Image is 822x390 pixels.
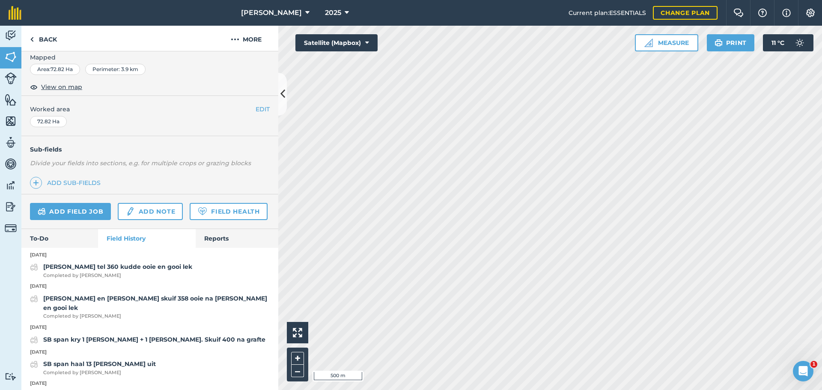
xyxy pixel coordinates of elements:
[5,200,17,213] img: svg+xml;base64,PD94bWwgdmVyc2lvbj0iMS4wIiBlbmNvZGluZz0idXRmLTgiPz4KPCEtLSBHZW5lcmF0b3I6IEFkb2JlIE...
[30,203,111,220] a: Add field job
[190,203,267,220] a: Field Health
[125,206,135,217] img: svg+xml;base64,PD94bWwgdmVyc2lvbj0iMS4wIiBlbmNvZGluZz0idXRmLTgiPz4KPCEtLSBHZW5lcmF0b3I6IEFkb2JlIE...
[291,352,304,365] button: +
[569,8,646,18] span: Current plan : ESSENTIALS
[5,72,17,84] img: svg+xml;base64,PD94bWwgdmVyc2lvbj0iMS4wIiBlbmNvZGluZz0idXRmLTgiPz4KPCEtLSBHZW5lcmF0b3I6IEFkb2JlIE...
[43,369,156,377] span: Completed by [PERSON_NAME]
[85,64,146,75] div: Perimeter : 3.9 km
[293,328,302,337] img: Four arrows, one pointing top left, one top right, one bottom right and the last bottom left
[782,8,791,18] img: svg+xml;base64,PHN2ZyB4bWxucz0iaHR0cDovL3d3dy53My5vcmcvMjAwMC9zdmciIHdpZHRoPSIxNyIgaGVpZ2h0PSIxNy...
[21,53,278,62] span: Mapped
[653,6,718,20] a: Change plan
[30,294,270,320] a: [PERSON_NAME] en [PERSON_NAME] skuif 358 ooie na [PERSON_NAME] en gooi lekCompleted by [PERSON_NAME]
[43,272,192,280] span: Completed by [PERSON_NAME]
[30,335,38,345] img: svg+xml;base64,PD94bWwgdmVyc2lvbj0iMS4wIiBlbmNvZGluZz0idXRmLTgiPz4KPCEtLSBHZW5lcmF0b3I6IEFkb2JlIE...
[231,34,239,45] img: svg+xml;base64,PHN2ZyB4bWxucz0iaHR0cDovL3d3dy53My5vcmcvMjAwMC9zdmciIHdpZHRoPSIyMCIgaGVpZ2h0PSIyNC...
[5,93,17,106] img: svg+xml;base64,PHN2ZyB4bWxucz0iaHR0cDovL3d3dy53My5vcmcvMjAwMC9zdmciIHdpZHRoPSI1NiIgaGVpZ2h0PSI2MC...
[295,34,378,51] button: Satellite (Mapbox)
[30,359,38,369] img: svg+xml;base64,PD94bWwgdmVyc2lvbj0iMS4wIiBlbmNvZGluZz0idXRmLTgiPz4KPCEtLSBHZW5lcmF0b3I6IEFkb2JlIE...
[644,39,653,47] img: Ruler icon
[5,372,17,381] img: svg+xml;base64,PD94bWwgdmVyc2lvbj0iMS4wIiBlbmNvZGluZz0idXRmLTgiPz4KPCEtLSBHZW5lcmF0b3I6IEFkb2JlIE...
[30,82,38,92] img: svg+xml;base64,PHN2ZyB4bWxucz0iaHR0cDovL3d3dy53My5vcmcvMjAwMC9zdmciIHdpZHRoPSIxOCIgaGVpZ2h0PSIyNC...
[21,283,278,290] p: [DATE]
[21,324,278,331] p: [DATE]
[196,229,278,248] a: Reports
[291,365,304,377] button: –
[214,26,278,51] button: More
[771,34,784,51] span: 11 ° C
[325,8,341,18] span: 2025
[21,348,278,356] p: [DATE]
[30,34,34,45] img: svg+xml;base64,PHN2ZyB4bWxucz0iaHR0cDovL3d3dy53My5vcmcvMjAwMC9zdmciIHdpZHRoPSI5IiBoZWlnaHQ9IjI0Ii...
[43,295,267,312] strong: [PERSON_NAME] en [PERSON_NAME] skuif 358 ooie na [PERSON_NAME] en gooi lek
[30,82,82,92] button: View on map
[21,229,98,248] a: To-Do
[256,104,270,114] button: EDIT
[805,9,816,17] img: A cog icon
[30,116,67,127] div: 72.82 Ha
[21,26,66,51] a: Back
[43,263,192,271] strong: [PERSON_NAME] tel 360 kudde ooie en gooi lek
[30,64,80,75] div: Area : 72.82 Ha
[793,361,813,381] iframe: Intercom live chat
[707,34,755,51] button: Print
[21,380,278,387] p: [DATE]
[43,313,270,320] span: Completed by [PERSON_NAME]
[30,294,38,304] img: svg+xml;base64,PD94bWwgdmVyc2lvbj0iMS4wIiBlbmNvZGluZz0idXRmLTgiPz4KPCEtLSBHZW5lcmF0b3I6IEFkb2JlIE...
[30,104,270,114] span: Worked area
[33,178,39,188] img: svg+xml;base64,PHN2ZyB4bWxucz0iaHR0cDovL3d3dy53My5vcmcvMjAwMC9zdmciIHdpZHRoPSIxNCIgaGVpZ2h0PSIyNC...
[30,262,192,279] a: [PERSON_NAME] tel 360 kudde ooie en gooi lekCompleted by [PERSON_NAME]
[635,34,698,51] button: Measure
[30,177,104,189] a: Add sub-fields
[5,179,17,192] img: svg+xml;base64,PD94bWwgdmVyc2lvbj0iMS4wIiBlbmNvZGluZz0idXRmLTgiPz4KPCEtLSBHZW5lcmF0b3I6IEFkb2JlIE...
[241,8,302,18] span: [PERSON_NAME]
[43,336,265,343] strong: SB span kry 1 [PERSON_NAME] + 1 [PERSON_NAME]. Skuif 400 na grafte
[30,159,251,167] em: Divide your fields into sections, e.g. for multiple crops or grazing blocks
[5,136,17,149] img: svg+xml;base64,PD94bWwgdmVyc2lvbj0iMS4wIiBlbmNvZGluZz0idXRmLTgiPz4KPCEtLSBHZW5lcmF0b3I6IEFkb2JlIE...
[810,361,817,368] span: 1
[30,359,156,376] a: SB span haal 13 [PERSON_NAME] uitCompleted by [PERSON_NAME]
[791,34,808,51] img: svg+xml;base64,PD94bWwgdmVyc2lvbj0iMS4wIiBlbmNvZGluZz0idXRmLTgiPz4KPCEtLSBHZW5lcmF0b3I6IEFkb2JlIE...
[5,222,17,234] img: svg+xml;base64,PD94bWwgdmVyc2lvbj0iMS4wIiBlbmNvZGluZz0idXRmLTgiPz4KPCEtLSBHZW5lcmF0b3I6IEFkb2JlIE...
[30,335,265,345] a: SB span kry 1 [PERSON_NAME] + 1 [PERSON_NAME]. Skuif 400 na grafte
[43,360,156,368] strong: SB span haal 13 [PERSON_NAME] uit
[733,9,744,17] img: Two speech bubbles overlapping with the left bubble in the forefront
[38,206,46,217] img: svg+xml;base64,PD94bWwgdmVyc2lvbj0iMS4wIiBlbmNvZGluZz0idXRmLTgiPz4KPCEtLSBHZW5lcmF0b3I6IEFkb2JlIE...
[5,158,17,170] img: svg+xml;base64,PD94bWwgdmVyc2lvbj0iMS4wIiBlbmNvZGluZz0idXRmLTgiPz4KPCEtLSBHZW5lcmF0b3I6IEFkb2JlIE...
[757,9,768,17] img: A question mark icon
[5,29,17,42] img: svg+xml;base64,PD94bWwgdmVyc2lvbj0iMS4wIiBlbmNvZGluZz0idXRmLTgiPz4KPCEtLSBHZW5lcmF0b3I6IEFkb2JlIE...
[763,34,813,51] button: 11 °C
[715,38,723,48] img: svg+xml;base64,PHN2ZyB4bWxucz0iaHR0cDovL3d3dy53My5vcmcvMjAwMC9zdmciIHdpZHRoPSIxOSIgaGVpZ2h0PSIyNC...
[118,203,183,220] a: Add note
[21,145,278,154] h4: Sub-fields
[5,51,17,63] img: svg+xml;base64,PHN2ZyB4bWxucz0iaHR0cDovL3d3dy53My5vcmcvMjAwMC9zdmciIHdpZHRoPSI1NiIgaGVpZ2h0PSI2MC...
[30,262,38,272] img: svg+xml;base64,PD94bWwgdmVyc2lvbj0iMS4wIiBlbmNvZGluZz0idXRmLTgiPz4KPCEtLSBHZW5lcmF0b3I6IEFkb2JlIE...
[98,229,195,248] a: Field History
[41,82,82,92] span: View on map
[21,251,278,259] p: [DATE]
[9,6,21,20] img: fieldmargin Logo
[5,115,17,128] img: svg+xml;base64,PHN2ZyB4bWxucz0iaHR0cDovL3d3dy53My5vcmcvMjAwMC9zdmciIHdpZHRoPSI1NiIgaGVpZ2h0PSI2MC...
